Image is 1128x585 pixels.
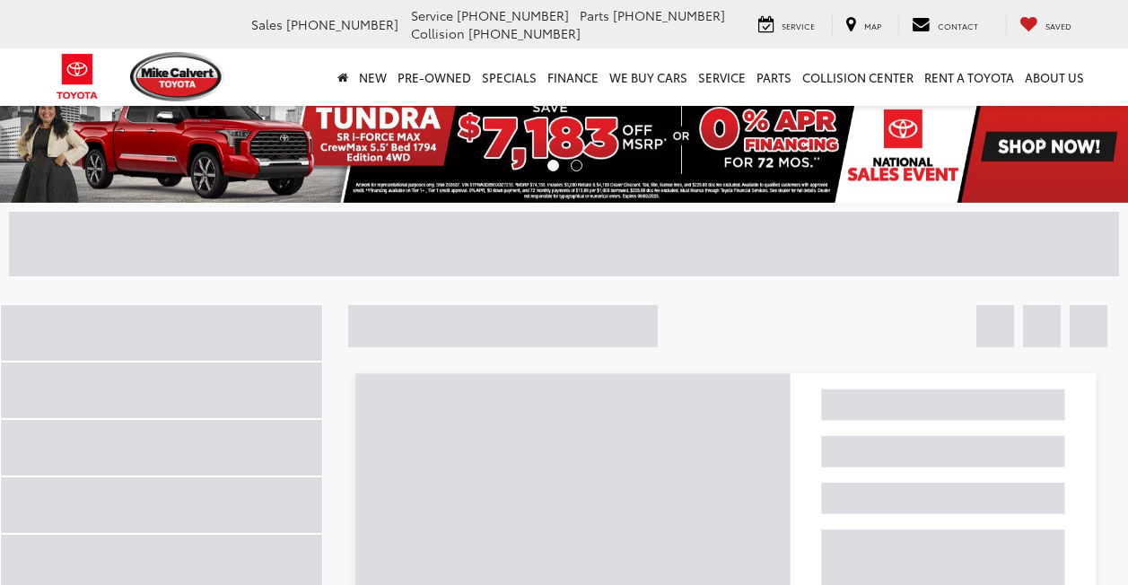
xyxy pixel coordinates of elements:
[44,48,111,106] img: Toyota
[864,20,881,31] span: Map
[693,48,751,106] a: Service
[477,48,542,106] a: Specials
[251,15,283,33] span: Sales
[938,20,978,31] span: Contact
[613,6,725,24] span: [PHONE_NUMBER]
[919,48,1019,106] a: Rent a Toyota
[411,6,453,24] span: Service
[542,48,604,106] a: Finance
[130,52,225,101] img: Mike Calvert Toyota
[751,48,797,106] a: Parts
[898,15,992,35] a: Contact
[457,6,569,24] span: [PHONE_NUMBER]
[745,15,828,35] a: Service
[411,24,465,42] span: Collision
[580,6,609,24] span: Parts
[392,48,477,106] a: Pre-Owned
[468,24,581,42] span: [PHONE_NUMBER]
[1006,15,1085,35] a: My Saved Vehicles
[604,48,693,106] a: WE BUY CARS
[332,48,354,106] a: Home
[832,15,895,35] a: Map
[354,48,392,106] a: New
[1019,48,1089,106] a: About Us
[782,20,815,31] span: Service
[797,48,919,106] a: Collision Center
[1045,20,1071,31] span: Saved
[286,15,398,33] span: [PHONE_NUMBER]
